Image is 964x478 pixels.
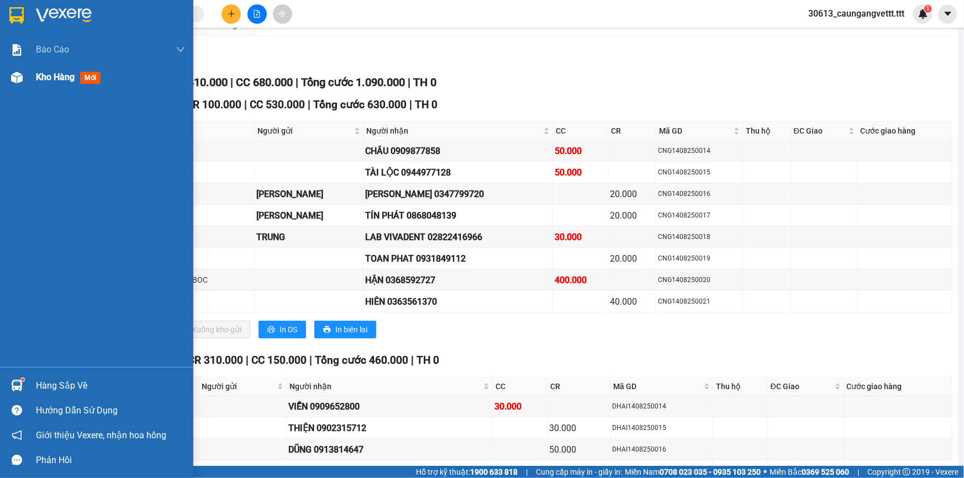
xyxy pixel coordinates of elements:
img: solution-icon [11,44,23,56]
img: logo-vxr [9,7,24,24]
span: CR 100.000 [186,98,241,111]
div: CNG1408250015 [658,167,741,178]
span: | [409,98,412,111]
div: 40.000 [610,295,654,309]
th: CC [553,122,608,140]
span: In DS [280,323,297,336]
div: 400.000 [555,273,606,287]
div: Phản hồi [36,452,185,469]
span: printer [267,326,275,334]
sup: 1 [924,5,932,13]
span: mới [80,72,101,84]
span: 30613_caungangvettt.ttt [799,7,913,20]
span: In biên lai [335,323,367,336]
span: CR 410.000 [171,76,228,89]
span: ĐC Giao [771,380,833,392]
span: | [244,98,247,111]
span: Hỗ trợ kỹ thuật: [416,466,518,478]
span: notification [12,430,22,440]
div: 30.000 [549,421,609,435]
img: icon-new-feature [918,9,928,19]
div: DHAI1408250015 [613,423,711,433]
div: DHAI1408250014 [613,401,711,412]
span: CC 150.000 [251,354,307,367]
div: CNG1408250019 [658,253,741,264]
div: HIÊN 0363561370 [365,295,551,309]
td: CNG1408250016 [656,183,743,205]
button: aim [273,4,292,24]
span: question-circle [12,405,22,416]
div: Hàng sắp về [36,378,185,394]
div: HẬN 0368592727 [365,273,551,287]
div: TÀI LỘC 0944977128 [365,166,551,179]
span: ⚪️ [763,470,767,474]
span: CC 680.000 [236,76,293,89]
div: CNG1408250014 [658,146,741,156]
div: CNG1408250017 [658,210,741,221]
span: | [309,354,312,367]
span: | [857,466,859,478]
div: LAB VIVADENT 02822416966 [365,230,551,244]
span: | [246,354,249,367]
span: Kho hàng [36,72,75,82]
span: | [296,76,298,89]
td: CNG1408250015 [656,162,743,183]
td: DHAI1408250016 [611,439,713,460]
span: Báo cáo [36,43,69,56]
div: 30.000 [494,400,545,413]
button: plus [222,4,241,24]
span: Mã GD [614,380,702,392]
span: TH 0 [417,354,439,367]
td: DHAI1408250014 [611,396,713,417]
div: [PERSON_NAME] 0347799720 [365,187,551,201]
td: CNG1408250014 [656,140,743,162]
button: file-add [247,4,267,24]
div: TÍN PHÁT 0868048139 [365,209,551,222]
sup: 1 [21,378,24,381]
div: [PERSON_NAME] [256,187,362,201]
td: CNG1408250017 [656,205,743,226]
div: TRUNG [256,230,362,244]
div: 50.000 [555,166,606,179]
span: copyright [903,468,910,476]
span: Tổng cước 630.000 [313,98,407,111]
div: VIỄN 0909652800 [288,400,491,413]
div: [PERSON_NAME] [256,209,362,222]
div: CNG1408250018 [658,232,741,242]
th: Cước giao hàng [858,122,952,140]
button: printerIn biên lai [314,321,376,338]
div: DHAI1408250018 [613,466,711,476]
span: Miền Nam [625,466,761,478]
span: Giới thiệu Vexere, nhận hoa hồng [36,428,166,442]
span: plus [228,10,235,18]
div: 20.000 [610,209,654,222]
span: Tổng cước 460.000 [315,354,408,367]
strong: 0369 525 060 [802,468,849,476]
div: 50.000 [549,443,609,456]
div: DHAI1408250016 [613,444,711,455]
span: Tổng cước 1.090.000 [301,76,405,89]
td: CNG1408250019 [656,248,743,269]
span: TH 0 [415,98,438,111]
div: CNG1408250016 [658,189,741,199]
span: caret-down [943,9,953,19]
span: down [176,45,185,54]
div: CHÂU 0909877858 [365,144,551,158]
span: ĐC Giao [794,125,846,137]
span: Người gửi [257,125,352,137]
div: Hướng dẫn sử dụng [36,402,185,419]
div: 50.000 [555,144,606,158]
th: Thu hộ [743,122,791,140]
span: CR 310.000 [188,354,243,367]
span: file-add [253,10,261,18]
div: THIỆN 0902315712 [288,421,491,435]
div: CNG1408250021 [658,296,741,307]
span: Người gửi [202,380,275,392]
span: | [408,76,410,89]
div: 20.000 [610,252,654,265]
td: DHAI1408250015 [611,417,713,439]
button: caret-down [938,4,957,24]
button: printerIn DS [259,321,306,338]
div: 30.000 [494,464,545,478]
span: Cung cấp máy in - giấy in: [536,466,622,478]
